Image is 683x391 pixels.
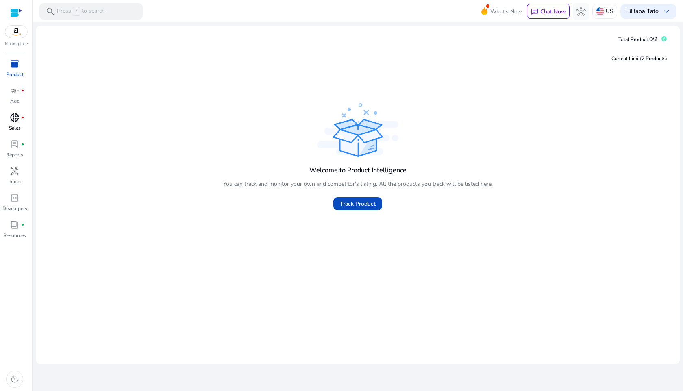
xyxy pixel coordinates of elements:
p: Hi [625,9,659,14]
p: Reports [6,151,23,159]
p: Product [6,71,24,78]
span: search [46,7,55,16]
span: hub [576,7,586,16]
span: handyman [10,166,20,176]
div: Current Limit ) [611,55,667,62]
p: Chat Now [540,8,566,15]
p: Developers [2,205,27,212]
p: Press to search [57,7,105,16]
span: What's New [490,4,522,19]
p: You can track and monitor your own and competitor’s listing. All the products you track will be l... [223,180,493,188]
p: Resources [3,232,26,239]
p: US [606,4,613,18]
span: keyboard_arrow_down [662,7,672,16]
p: Marketplace [5,41,28,47]
span: fiber_manual_record [21,89,24,92]
span: / [73,7,80,16]
span: dark_mode [10,374,20,384]
span: inventory_2 [10,59,20,69]
span: donut_small [10,113,20,122]
span: code_blocks [10,193,20,203]
span: fiber_manual_record [21,143,24,146]
b: Haoa Tato [631,7,659,15]
button: hub [573,3,589,20]
h4: Welcome to Product Intelligence [309,167,407,174]
span: (2 Products [640,55,666,62]
span: Track Product [340,200,376,208]
img: amazon.svg [5,26,27,38]
span: chat [531,8,539,16]
span: campaign [10,86,20,96]
span: lab_profile [10,139,20,149]
button: chatChat Now [527,4,570,19]
span: book_4 [10,220,20,230]
p: Sales [9,124,21,132]
span: fiber_manual_record [21,223,24,226]
img: track_product.svg [317,103,398,157]
img: us.svg [596,7,604,15]
span: Total Product: [618,36,649,43]
span: 0/2 [649,35,657,43]
span: fiber_manual_record [21,116,24,119]
p: Ads [10,98,19,105]
p: Tools [9,178,21,185]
